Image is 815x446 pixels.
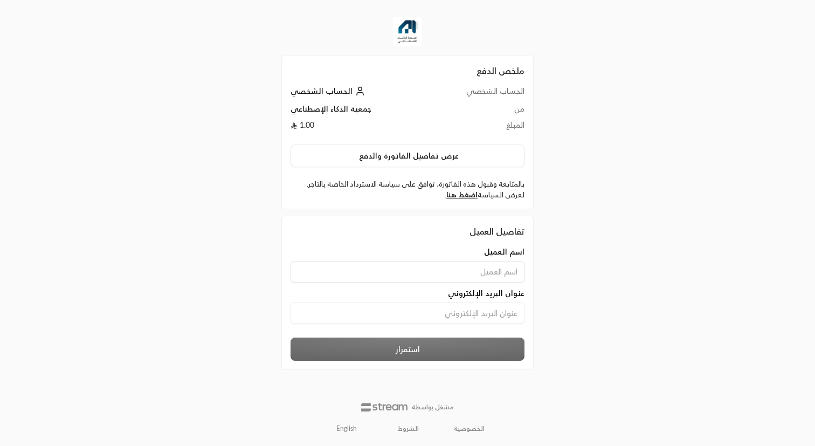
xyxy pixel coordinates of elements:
td: الحساب الشخصي [426,86,524,104]
a: الحساب الشخصي [291,86,368,95]
td: جمعية الذكاء الإصطناعي [291,104,426,120]
span: عنوان البريد الإلكتروني [448,288,524,299]
td: المبلغ [426,120,524,136]
h2: ملخص الدفع [291,64,524,77]
label: بالمتابعة وقبول هذه الفاتورة، توافق على سياسة الاسترداد الخاصة بالتاجر. لعرض السياسة . [291,179,524,200]
input: اسم العميل [291,261,524,283]
span: الحساب الشخصي [291,86,353,95]
td: 1.00 [291,120,426,136]
input: عنوان البريد الإلكتروني [291,302,524,324]
a: اضغط هنا [446,190,478,199]
td: من [426,104,524,120]
a: الخصوصية [454,424,485,433]
img: Company Logo [393,17,422,46]
a: الشروط [398,424,419,433]
a: English [330,420,363,437]
span: اسم العميل [484,246,524,257]
div: تفاصيل العميل [291,225,524,238]
p: مشغل بواسطة [412,403,454,411]
button: عرض تفاصيل الفاتورة والدفع [291,145,524,167]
